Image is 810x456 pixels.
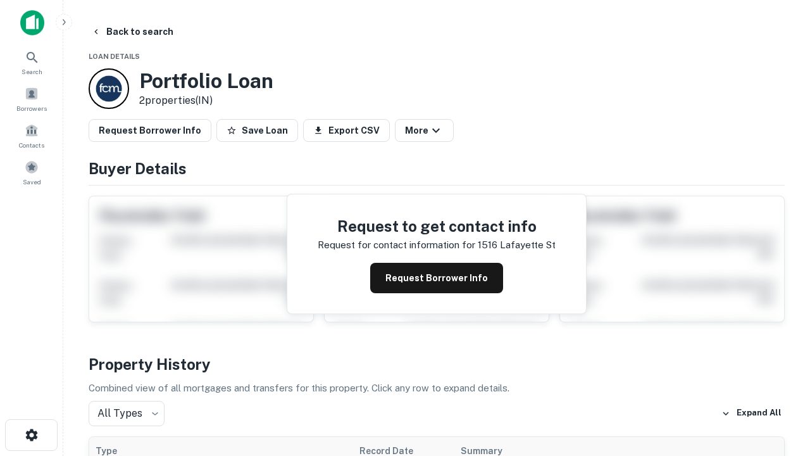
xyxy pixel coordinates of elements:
span: Contacts [19,140,44,150]
button: Back to search [86,20,178,43]
button: More [395,119,454,142]
h4: Request to get contact info [318,215,556,237]
div: All Types [89,401,165,426]
span: Saved [23,177,41,187]
img: capitalize-icon.png [20,10,44,35]
a: Saved [4,155,59,189]
button: Save Loan [216,119,298,142]
span: Loan Details [89,53,140,60]
p: Request for contact information for [318,237,475,253]
h4: Property History [89,353,785,376]
button: Request Borrower Info [370,263,503,293]
p: 2 properties (IN) [139,93,273,108]
span: Borrowers [16,103,47,113]
button: Export CSV [303,119,390,142]
h4: Buyer Details [89,157,785,180]
span: Search [22,66,42,77]
button: Expand All [718,404,785,423]
a: Search [4,45,59,79]
h3: Portfolio Loan [139,69,273,93]
p: Combined view of all mortgages and transfers for this property. Click any row to expand details. [89,381,785,396]
iframe: Chat Widget [747,355,810,415]
p: 1516 lafayette st [478,237,556,253]
a: Contacts [4,118,59,153]
button: Request Borrower Info [89,119,211,142]
a: Borrowers [4,82,59,116]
